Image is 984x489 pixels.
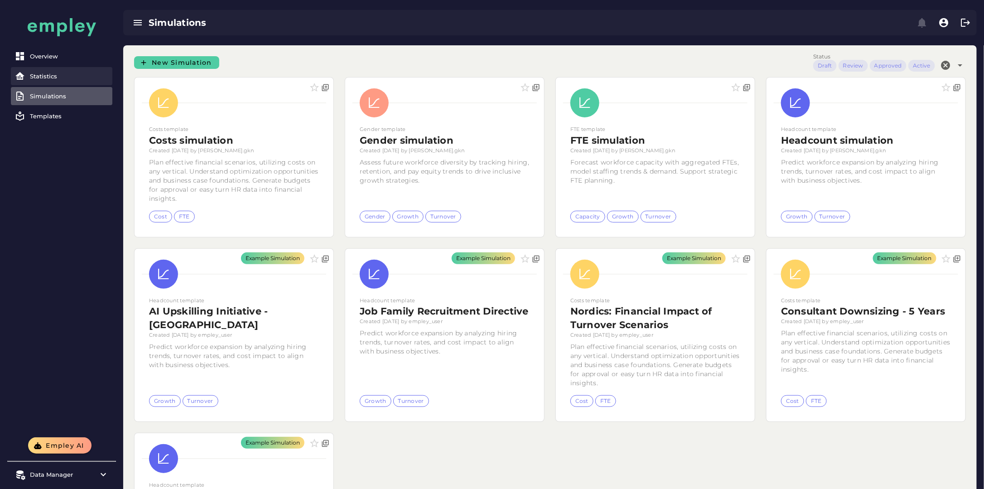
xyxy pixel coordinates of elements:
[11,107,112,125] a: Templates
[874,62,902,70] div: Approved
[30,73,109,80] div: Statistics
[151,58,212,67] span: New Simulation
[30,92,109,100] div: Simulations
[11,67,112,85] a: Statistics
[11,47,112,65] a: Overview
[45,441,84,450] span: Empley AI
[149,16,530,29] div: Simulations
[30,471,93,478] div: Data Manager
[30,53,109,60] div: Overview
[913,62,931,70] div: Active
[28,437,92,454] button: Empley AI
[941,60,951,71] i: Clear Status
[30,112,109,120] div: Templates
[843,62,863,70] div: Review
[11,87,112,105] a: Simulations
[134,56,219,69] a: New Simulation
[818,62,832,70] div: Draft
